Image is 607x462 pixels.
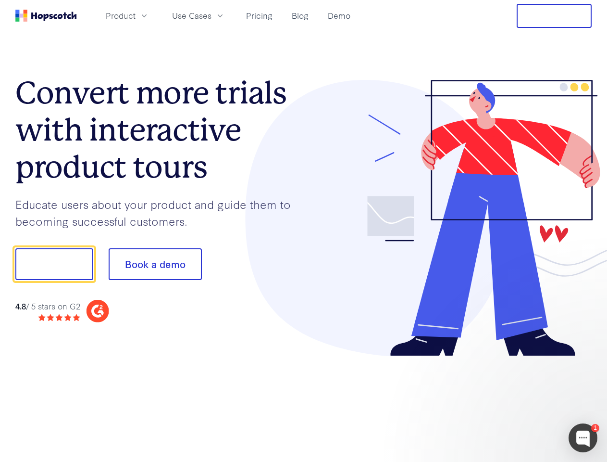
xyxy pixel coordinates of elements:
div: / 5 stars on G2 [15,300,80,312]
span: Use Cases [172,10,211,22]
div: 1 [591,424,599,432]
strong: 4.8 [15,300,26,311]
a: Pricing [242,8,276,24]
a: Blog [288,8,312,24]
h1: Convert more trials with interactive product tours [15,75,304,185]
button: Product [100,8,155,24]
button: Show me! [15,248,93,280]
button: Free Trial [517,4,592,28]
button: Use Cases [166,8,231,24]
span: Product [106,10,136,22]
p: Educate users about your product and guide them to becoming successful customers. [15,196,304,229]
a: Home [15,10,77,22]
a: Demo [324,8,354,24]
button: Book a demo [109,248,202,280]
